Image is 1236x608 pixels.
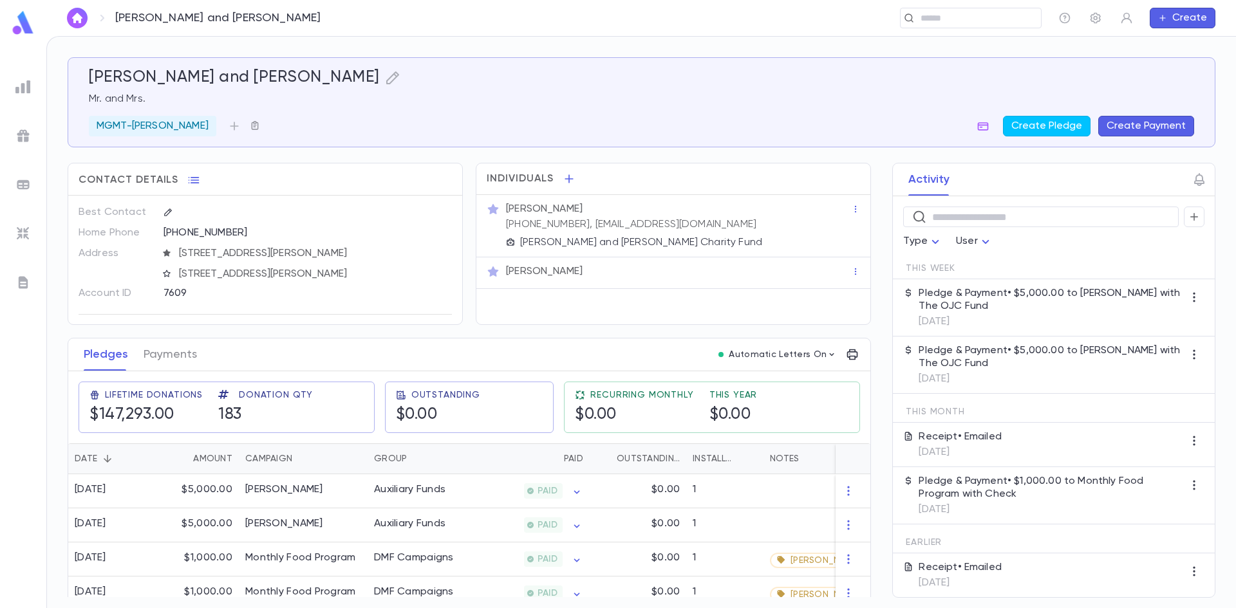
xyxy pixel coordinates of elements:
[651,551,680,564] p: $0.00
[651,517,680,530] p: $0.00
[686,508,763,542] div: 1
[919,503,1184,516] p: [DATE]
[75,443,97,474] div: Date
[1003,116,1091,136] button: Create Pledge
[68,443,155,474] div: Date
[903,229,943,254] div: Type
[686,542,763,576] div: 1
[15,177,31,192] img: batches_grey.339ca447c9d9533ef1741baa751efc33.svg
[79,223,153,243] p: Home Phone
[532,486,563,496] span: PAID
[368,443,464,474] div: Group
[164,223,452,242] div: [PHONE_NUMBER]
[89,405,174,425] h5: $147,293.00
[164,283,388,302] div: 7609
[173,448,193,469] button: Sort
[10,10,36,35] img: logo
[374,443,407,474] div: Group
[374,585,454,598] div: DMF Campaigns
[532,520,563,530] span: PAID
[729,349,827,360] p: Automatic Letters On
[79,283,153,304] p: Account ID
[686,474,763,508] div: 1
[596,448,617,469] button: Sort
[532,588,563,598] span: PAID
[791,555,861,566] span: [PERSON_NAME]
[617,443,680,474] div: Outstanding
[155,474,239,508] div: $5,000.00
[487,172,554,185] span: Individuals
[693,443,736,474] div: Installments
[155,508,239,542] div: $5,000.00
[506,218,756,231] p: [PHONE_NUMBER], [EMAIL_ADDRESS][DOMAIN_NAME]
[906,407,964,417] span: This Month
[919,287,1184,313] p: Pledge & Payment • $5,000.00 to [PERSON_NAME] with The OJC Fund
[903,236,928,246] span: Type
[713,345,842,364] button: Automatic Letters On
[919,315,1184,328] p: [DATE]
[245,517,323,530] div: Weberman
[564,443,583,474] div: Paid
[105,390,203,400] span: Lifetime Donations
[919,446,1002,459] p: [DATE]
[1098,116,1194,136] button: Create Payment
[15,226,31,241] img: imports_grey.530a8a0e642e233f2baf0ef88e8c9fcb.svg
[239,443,368,474] div: Campaign
[75,585,106,598] div: [DATE]
[520,236,762,249] p: [PERSON_NAME] and [PERSON_NAME] Charity Fund
[908,163,950,196] button: Activity
[174,268,453,281] span: [STREET_ADDRESS][PERSON_NAME]
[97,120,209,133] p: MGMT-[PERSON_NAME]
[155,542,239,576] div: $1,000.00
[464,443,590,474] div: Paid
[575,405,617,425] h5: $0.00
[218,405,242,425] h5: 183
[89,116,216,136] div: MGMT-[PERSON_NAME]
[79,174,178,187] span: Contact Details
[919,576,1002,589] p: [DATE]
[374,551,454,564] div: DMF Campaigns
[919,561,1002,574] p: Receipt • Emailed
[532,554,563,564] span: PAID
[79,202,153,223] p: Best Contact
[193,443,232,474] div: Amount
[1150,8,1215,28] button: Create
[245,551,356,564] div: Monthly Food Program
[686,443,763,474] div: Installments
[590,390,693,400] span: Recurring Monthly
[506,265,583,278] p: [PERSON_NAME]
[590,443,686,474] div: Outstanding
[374,517,445,530] div: Auxiliary Funds
[396,405,438,425] h5: $0.00
[15,275,31,290] img: letters_grey.7941b92b52307dd3b8a917253454ce1c.svg
[79,243,153,264] p: Address
[506,203,583,216] p: [PERSON_NAME]
[89,68,380,88] h5: [PERSON_NAME] and [PERSON_NAME]
[292,448,313,469] button: Sort
[144,338,197,371] button: Payments
[245,585,356,598] div: Monthly Food Program
[709,390,758,400] span: This Year
[374,483,445,496] div: Auxiliary Funds
[763,443,924,474] div: Notes
[245,483,323,496] div: Weberman
[84,338,128,371] button: Pledges
[956,236,978,246] span: User
[75,483,106,496] div: [DATE]
[115,11,321,25] p: [PERSON_NAME] and [PERSON_NAME]
[239,390,313,400] span: Donation Qty
[407,448,427,469] button: Sort
[906,537,942,548] span: Earlier
[89,93,1194,106] p: Mr. and Mrs.
[75,517,106,530] div: [DATE]
[70,13,85,23] img: home_white.a664292cf8c1dea59945f0da9f25487c.svg
[770,443,799,474] div: Notes
[174,247,453,260] span: [STREET_ADDRESS][PERSON_NAME]
[709,405,751,425] h5: $0.00
[791,589,861,600] span: [PERSON_NAME]
[651,585,680,598] p: $0.00
[919,373,1184,385] p: [DATE]
[75,551,106,564] div: [DATE]
[15,79,31,95] img: reports_grey.c525e4749d1bce6a11f5fe2a8de1b229.svg
[736,448,757,469] button: Sort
